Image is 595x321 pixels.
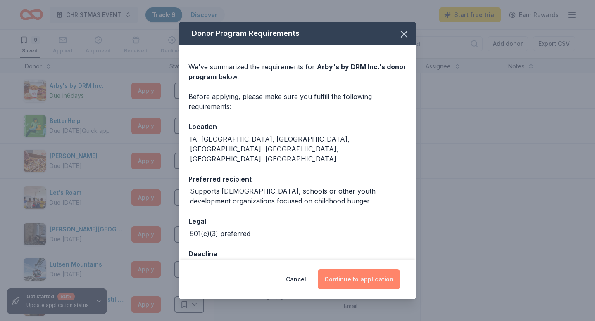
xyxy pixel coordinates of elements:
div: IA, [GEOGRAPHIC_DATA], [GEOGRAPHIC_DATA], [GEOGRAPHIC_DATA], [GEOGRAPHIC_DATA], [GEOGRAPHIC_DATA]... [190,134,407,164]
div: Supports [DEMOGRAPHIC_DATA], schools or other youth development organizations focused on childhoo... [190,186,407,206]
div: Donor Program Requirements [178,22,416,45]
div: Before applying, please make sure you fulfill the following requirements: [188,92,407,111]
div: Deadline [188,248,407,259]
div: 501(c)(3) preferred [190,229,250,238]
div: We've summarized the requirements for below. [188,62,407,82]
button: Continue to application [318,269,400,289]
div: Preferred recipient [188,174,407,184]
div: Legal [188,216,407,227]
div: Location [188,121,407,132]
button: Cancel [286,269,306,289]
